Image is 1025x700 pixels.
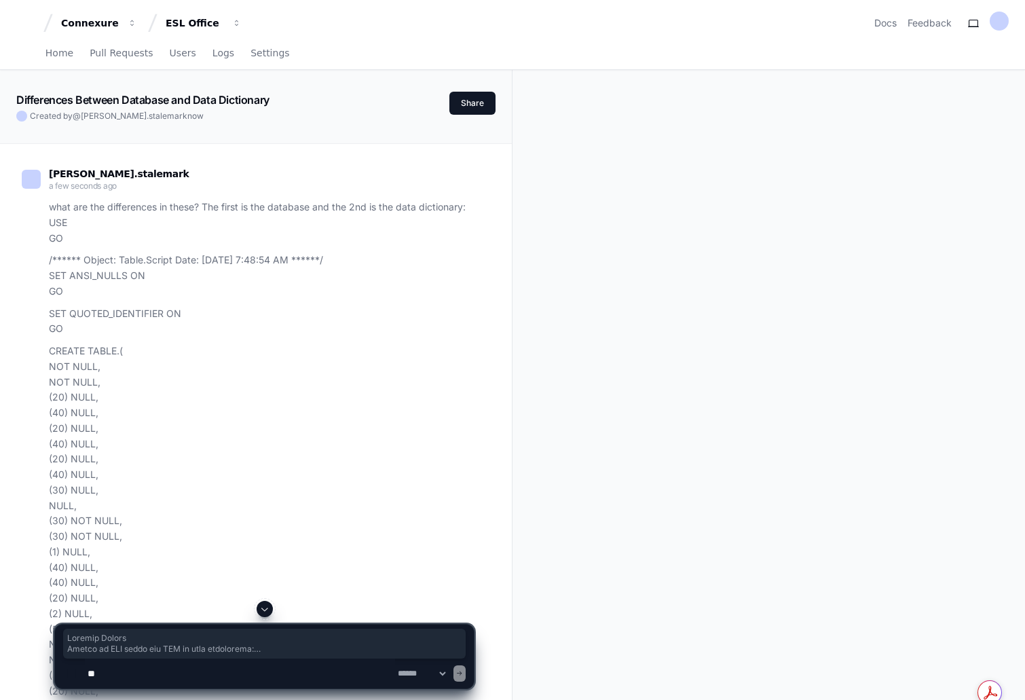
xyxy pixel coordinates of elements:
[90,49,153,57] span: Pull Requests
[212,38,234,69] a: Logs
[449,92,496,115] button: Share
[49,168,189,179] span: [PERSON_NAME].stalemark
[90,38,153,69] a: Pull Requests
[874,16,897,30] a: Docs
[170,49,196,57] span: Users
[30,111,204,122] span: Created by
[166,16,224,30] div: ESL Office
[45,49,73,57] span: Home
[49,253,474,299] p: /****** Object: Table . Script Date: [DATE] 7:48:54 AM ******/ SET ANSI_NULLS ON GO
[250,38,289,69] a: Settings
[49,181,117,191] span: a few seconds ago
[81,111,187,121] span: [PERSON_NAME].stalemark
[250,49,289,57] span: Settings
[908,16,952,30] button: Feedback
[61,16,119,30] div: Connexure
[49,200,474,246] p: what are the differences in these? The first is the database and the 2nd is the data dictionary: ...
[212,49,234,57] span: Logs
[73,111,81,121] span: @
[160,11,247,35] button: ESL Office
[16,93,269,107] app-text-character-animate: Differences Between Database and Data Dictionary
[56,11,143,35] button: Connexure
[187,111,204,121] span: now
[45,38,73,69] a: Home
[49,306,474,337] p: SET QUOTED_IDENTIFIER ON GO
[170,38,196,69] a: Users
[67,633,462,655] span: Loremip Dolors Ametco ad ELI seddo eiu TEM in utla etdolorema: AliquaeNi (adminim(46)) - Veniamq ...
